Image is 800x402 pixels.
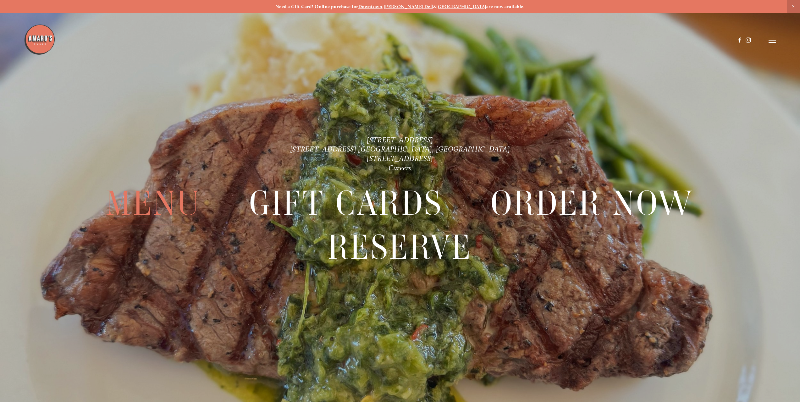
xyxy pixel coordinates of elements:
a: [STREET_ADDRESS] [367,154,433,163]
a: Reserve [328,225,472,269]
strong: Need a Gift Card? Online purchase for [275,4,358,9]
strong: , [382,4,383,9]
strong: are now available. [486,4,525,9]
a: [STREET_ADDRESS] [GEOGRAPHIC_DATA], [GEOGRAPHIC_DATA] [290,145,510,153]
a: Gift Cards [249,181,443,224]
a: [GEOGRAPHIC_DATA] [436,4,486,9]
img: Amaro's Table [24,24,55,55]
a: [PERSON_NAME] Dell [384,4,433,9]
a: Menu [106,181,201,224]
a: Order Now [491,181,694,224]
strong: & [433,4,436,9]
a: [STREET_ADDRESS] [367,135,433,144]
a: Downtown [358,4,383,9]
a: Careers [389,163,411,172]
